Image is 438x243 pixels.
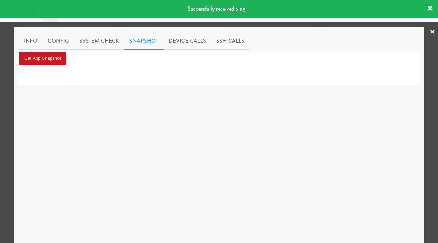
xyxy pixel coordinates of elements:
a: Config [42,32,74,50]
a: Info [19,32,42,50]
a: System Check [74,32,124,50]
a: × [430,22,435,43]
a: Snapshot [124,32,164,50]
button: Get App Snapshot [19,52,66,65]
a: SSH Calls [211,32,249,50]
span: Successfully received ping [188,5,245,13]
a: Device Calls [164,32,211,50]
